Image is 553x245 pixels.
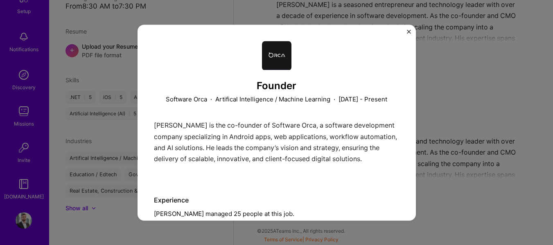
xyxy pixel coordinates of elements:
p: [DATE] - Present [339,95,387,104]
div: Experience [154,196,400,205]
span: · [334,95,335,104]
button: Close [407,29,411,38]
img: Company logo [262,41,291,70]
span: · [210,95,212,104]
p: Artifical Intelligence / Machine Learning [215,95,330,104]
p: Software Orca [166,95,207,104]
div: [PERSON_NAME] managed 25 people at this job. [154,196,400,218]
h3: Founder [154,80,400,92]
